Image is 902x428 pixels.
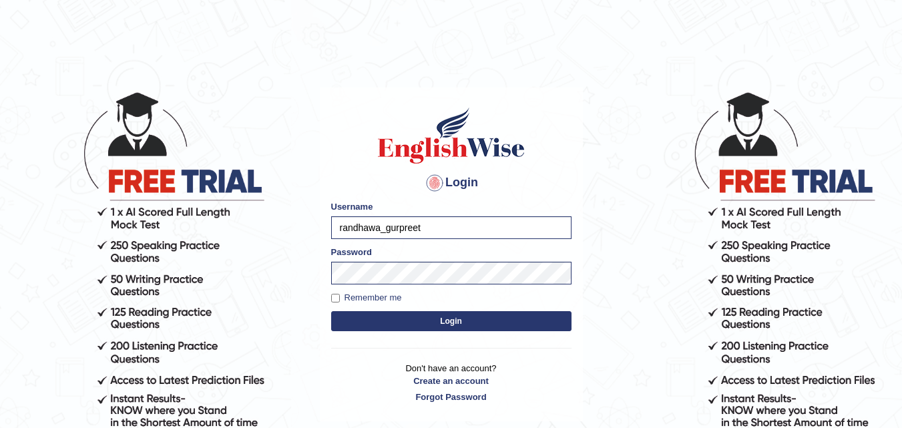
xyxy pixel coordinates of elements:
img: Logo of English Wise sign in for intelligent practice with AI [375,105,527,166]
label: Username [331,200,373,213]
p: Don't have an account? [331,362,572,403]
label: Remember me [331,291,402,304]
input: Remember me [331,294,340,302]
label: Password [331,246,372,258]
h4: Login [331,172,572,194]
button: Login [331,311,572,331]
a: Create an account [331,375,572,387]
a: Forgot Password [331,391,572,403]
